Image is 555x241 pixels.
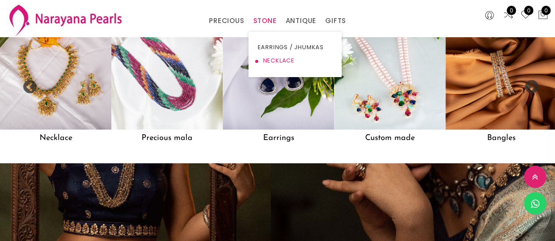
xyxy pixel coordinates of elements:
button: 0 [538,10,548,21]
a: PRECIOUS [209,14,244,27]
a: ANTIQUE [285,14,316,27]
img: Earrings [223,18,334,129]
a: GIFTS [325,14,346,27]
a: 0 [503,10,514,21]
h5: Earrings [223,129,334,146]
a: STONE [253,14,276,27]
a: NECKLACE [257,54,333,67]
h5: Precious mala [111,129,223,146]
span: 0 [541,6,551,15]
button: Next [524,80,533,89]
button: Previous [22,80,31,89]
span: 0 [524,6,533,15]
a: EARRINGS / JHUMKAS [257,41,333,54]
a: 0 [520,10,531,21]
img: Precious mala [111,18,223,129]
h5: Custom made [334,129,445,146]
img: Custom made [334,18,445,129]
span: 0 [507,6,516,15]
